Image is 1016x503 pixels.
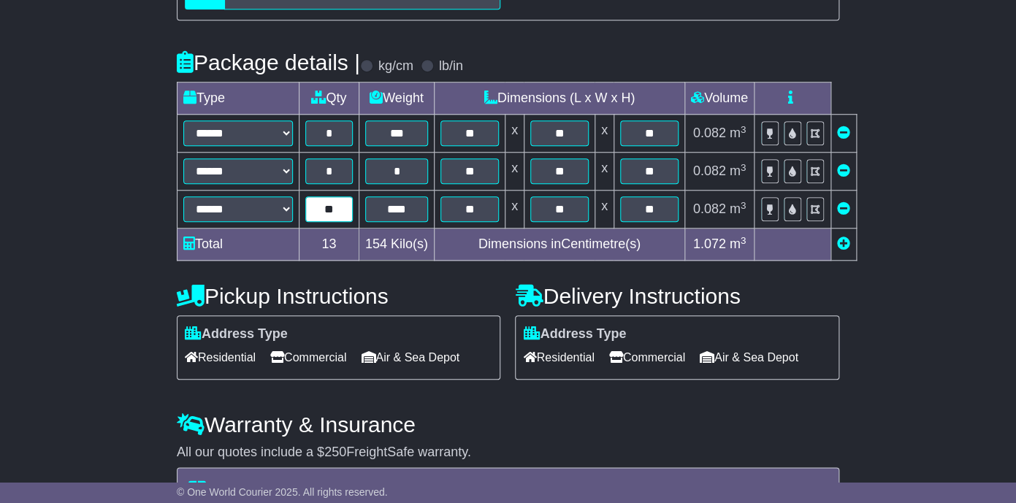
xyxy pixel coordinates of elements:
td: x [595,115,614,153]
td: x [505,191,524,229]
label: Address Type [523,326,626,342]
sup: 3 [741,235,746,246]
div: All our quotes include a $ FreightSafe warranty. [177,445,839,461]
h4: Warranty & Insurance [177,412,839,437]
span: 0.082 [693,164,726,178]
span: Residential [185,346,256,369]
span: m [730,126,746,140]
span: m [730,237,746,251]
h4: Delivery Instructions [515,284,839,308]
td: 13 [299,229,359,261]
a: Add new item [837,237,850,251]
span: Air & Sea Depot [361,346,459,369]
td: x [595,153,614,191]
a: Remove this item [837,201,850,216]
h4: Package details | [177,50,360,74]
span: Air & Sea Depot [700,346,798,369]
td: Total [177,229,299,261]
span: m [730,201,746,216]
span: m [730,164,746,178]
sup: 3 [741,200,746,211]
td: Dimensions in Centimetre(s) [434,229,684,261]
span: 0.082 [693,201,726,216]
td: Weight [359,82,434,115]
span: 0.082 [693,126,726,140]
span: 154 [365,237,387,251]
h4: Pickup Instructions [177,284,501,308]
sup: 3 [741,162,746,173]
td: Type [177,82,299,115]
a: Remove this item [837,126,850,140]
a: Remove this item [837,164,850,178]
label: kg/cm [378,58,413,74]
td: Volume [684,82,754,115]
span: 1.072 [693,237,726,251]
span: Commercial [270,346,346,369]
label: lb/in [439,58,463,74]
span: © One World Courier 2025. All rights reserved. [177,486,388,498]
td: Qty [299,82,359,115]
td: x [505,153,524,191]
label: Address Type [185,326,288,342]
span: 250 [324,445,346,459]
td: x [505,115,524,153]
td: x [595,191,614,229]
sup: 3 [741,124,746,135]
td: Dimensions (L x W x H) [434,82,684,115]
span: Commercial [609,346,685,369]
span: Residential [523,346,594,369]
td: Kilo(s) [359,229,434,261]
